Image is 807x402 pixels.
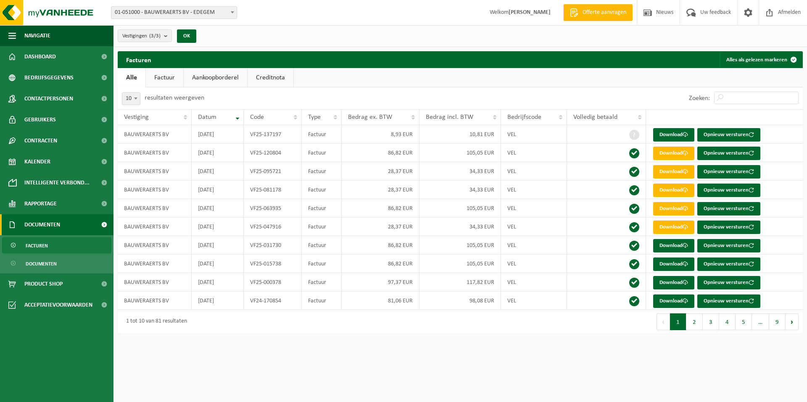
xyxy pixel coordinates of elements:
td: [DATE] [192,236,244,255]
button: Opnieuw versturen [697,221,760,234]
td: Factuur [302,125,342,144]
a: Download [653,239,694,252]
button: Vestigingen(3/3) [118,29,172,42]
span: Kalender [24,151,50,172]
td: Factuur [302,144,342,162]
td: [DATE] [192,218,244,236]
span: Bedrijfscode [507,114,541,121]
td: 86,82 EUR [342,144,419,162]
button: Opnieuw versturen [697,184,760,197]
button: Alles als gelezen markeren [720,51,802,68]
td: VEL [501,218,567,236]
td: [DATE] [192,181,244,199]
span: Navigatie [24,25,50,46]
span: Contactpersonen [24,88,73,109]
span: Code [250,114,264,121]
td: VF25-095721 [244,162,301,181]
td: Factuur [302,181,342,199]
td: VF25-015738 [244,255,301,273]
td: Factuur [302,218,342,236]
span: 10 [122,92,140,105]
button: Opnieuw versturen [697,128,760,142]
td: BAUWERAERTS BV [118,255,192,273]
td: 97,37 EUR [342,273,419,292]
span: Documenten [26,256,57,272]
button: 4 [719,313,736,330]
td: 86,82 EUR [342,236,419,255]
td: 28,37 EUR [342,181,419,199]
td: BAUWERAERTS BV [118,273,192,292]
label: resultaten weergeven [145,95,204,101]
button: Opnieuw versturen [697,202,760,215]
span: Vestigingen [122,30,161,42]
button: 9 [769,313,786,330]
td: 117,82 EUR [419,273,501,292]
td: VEL [501,144,567,162]
span: Bedrijfsgegevens [24,67,74,88]
td: 28,37 EUR [342,162,419,181]
button: Opnieuw versturen [697,239,760,252]
td: BAUWERAERTS BV [118,162,192,181]
td: Factuur [302,162,342,181]
a: Download [653,184,694,197]
span: Contracten [24,130,57,151]
a: Download [653,147,694,160]
a: Factuur [146,68,183,87]
td: 86,82 EUR [342,199,419,218]
td: 98,08 EUR [419,292,501,310]
td: 34,33 EUR [419,181,501,199]
td: BAUWERAERTS BV [118,144,192,162]
label: Zoeken: [689,95,710,102]
td: Factuur [302,255,342,273]
td: BAUWERAERTS BV [118,218,192,236]
span: Intelligente verbond... [24,172,90,193]
span: Documenten [24,214,60,235]
button: Next [786,313,799,330]
a: Download [653,294,694,308]
span: Datum [198,114,216,121]
td: VF25-137197 [244,125,301,144]
td: [DATE] [192,199,244,218]
td: VF25-000378 [244,273,301,292]
span: Facturen [26,238,48,254]
button: Opnieuw versturen [697,294,760,308]
a: Download [653,221,694,234]
td: 105,05 EUR [419,199,501,218]
td: Factuur [302,236,342,255]
span: 01-051000 - BAUWERAERTS BV - EDEGEM [111,6,237,19]
a: Aankoopborderel [184,68,247,87]
a: Download [653,128,694,142]
td: Factuur [302,199,342,218]
span: Dashboard [24,46,56,67]
div: 1 tot 10 van 81 resultaten [122,314,187,329]
span: Bedrag ex. BTW [348,114,392,121]
td: 10,81 EUR [419,125,501,144]
a: Download [653,276,694,289]
span: Product Shop [24,273,63,294]
a: Offerte aanvragen [563,4,633,21]
td: 34,33 EUR [419,218,501,236]
span: Vestiging [124,114,149,121]
td: BAUWERAERTS BV [118,199,192,218]
td: Factuur [302,273,342,292]
td: VF25-063935 [244,199,301,218]
td: [DATE] [192,255,244,273]
td: VEL [501,181,567,199]
h2: Facturen [118,51,160,68]
button: 2 [686,313,703,330]
span: 01-051000 - BAUWERAERTS BV - EDEGEM [111,7,237,18]
td: VEL [501,125,567,144]
td: 86,82 EUR [342,255,419,273]
a: Download [653,257,694,271]
strong: [PERSON_NAME] [509,9,551,16]
span: Acceptatievoorwaarden [24,294,92,315]
a: Creditnota [248,68,293,87]
td: 105,05 EUR [419,236,501,255]
td: VEL [501,255,567,273]
td: VF25-031730 [244,236,301,255]
td: BAUWERAERTS BV [118,181,192,199]
td: BAUWERAERTS BV [118,292,192,310]
a: Documenten [2,255,111,271]
span: Offerte aanvragen [580,8,628,17]
td: 34,33 EUR [419,162,501,181]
